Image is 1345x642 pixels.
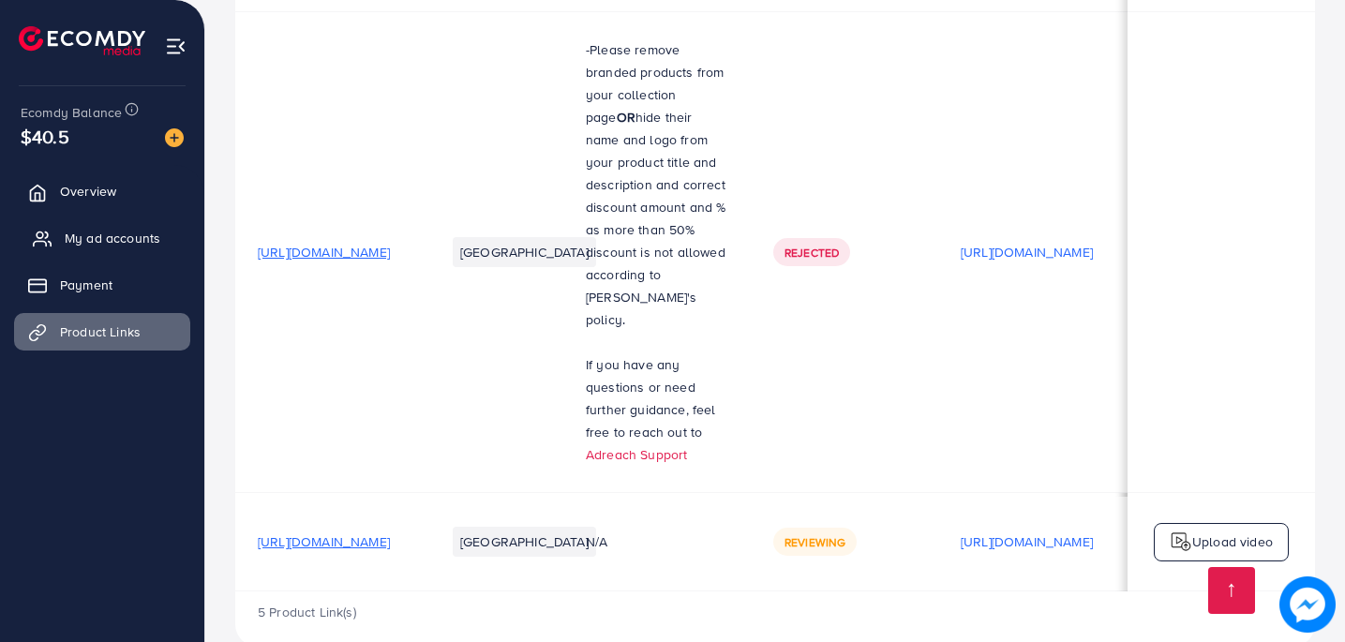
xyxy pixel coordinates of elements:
[60,276,112,294] span: Payment
[21,103,122,122] span: Ecomdy Balance
[165,36,187,57] img: menu
[453,237,596,267] li: [GEOGRAPHIC_DATA]
[961,241,1093,263] p: [URL][DOMAIN_NAME]
[60,182,116,201] span: Overview
[785,534,845,550] span: Reviewing
[19,26,145,55] img: logo
[586,532,607,551] span: N/A
[586,445,687,464] a: Adreach Support
[1192,530,1273,553] p: Upload video
[586,355,716,441] span: If you have any questions or need further guidance, feel free to reach out to
[60,322,141,341] span: Product Links
[14,219,190,257] a: My ad accounts
[961,530,1093,553] p: [URL][DOMAIN_NAME]
[258,532,390,551] span: [URL][DOMAIN_NAME]
[65,229,160,247] span: My ad accounts
[1279,576,1336,633] img: image
[14,313,190,351] a: Product Links
[165,128,184,147] img: image
[785,245,839,261] span: Rejected
[586,38,728,331] p: -Please remove branded products from your collection page hide their name and logo from your prod...
[25,110,64,163] span: $40.5
[1170,530,1192,553] img: logo
[14,266,190,304] a: Payment
[258,243,390,261] span: [URL][DOMAIN_NAME]
[453,527,596,557] li: [GEOGRAPHIC_DATA]
[14,172,190,210] a: Overview
[617,108,635,127] strong: OR
[258,603,356,621] span: 5 Product Link(s)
